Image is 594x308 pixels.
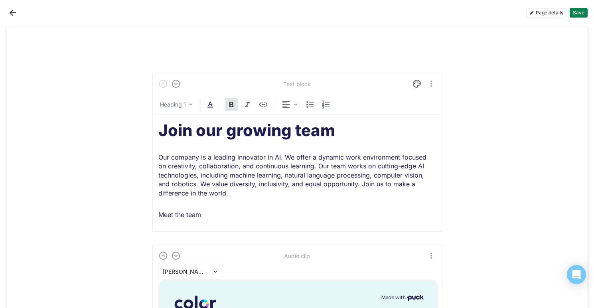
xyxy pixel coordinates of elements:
p: Meet the team [158,210,436,219]
button: Save [570,8,588,18]
button: More options [426,77,436,90]
div: Open Intercom Messenger [567,265,586,284]
p: Our company is a leading innovator in AI. We offer a dynamic work environment focused on creativi... [158,153,436,197]
button: More options [426,251,436,261]
button: Page details [526,8,566,18]
button: Back [6,6,19,19]
div: Audio clip [284,253,310,259]
div: Text block [283,81,311,87]
strong: Join our growing team [158,120,335,140]
div: Heading 1 [160,101,186,109]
